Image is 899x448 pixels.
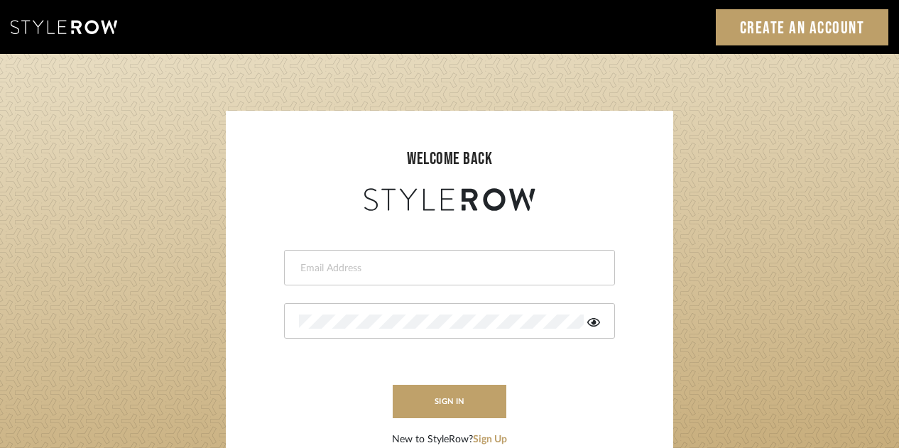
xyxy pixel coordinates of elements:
[240,146,659,172] div: welcome back
[393,385,506,418] button: sign in
[716,9,889,45] a: Create an Account
[473,432,507,447] button: Sign Up
[299,261,596,275] input: Email Address
[392,432,507,447] div: New to StyleRow?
